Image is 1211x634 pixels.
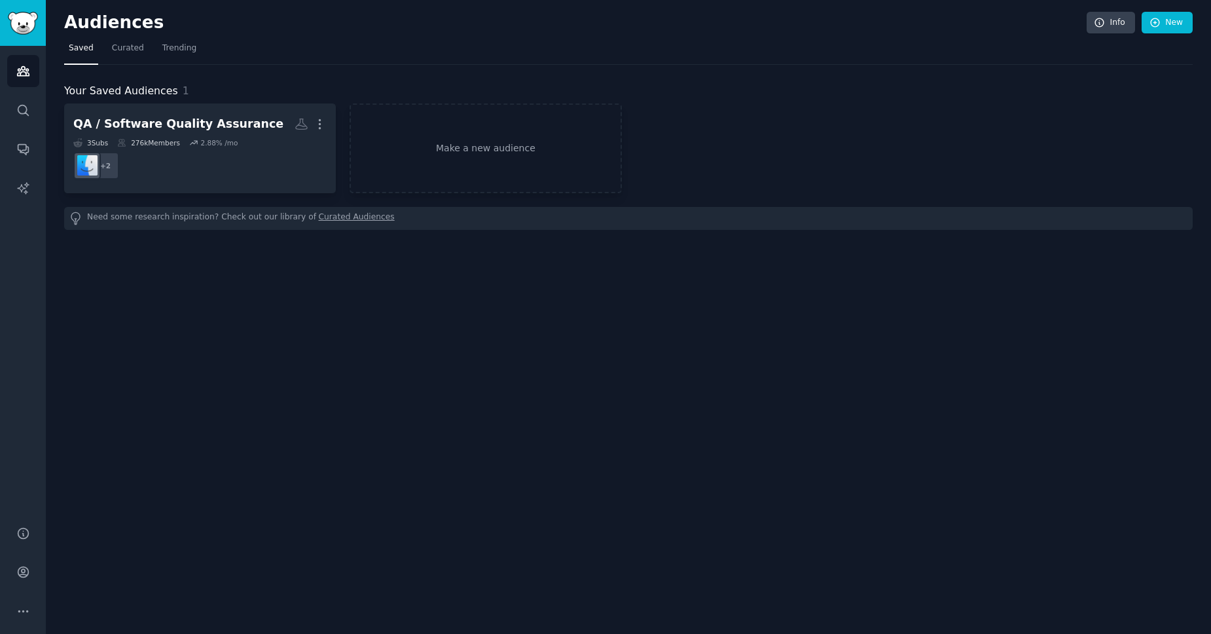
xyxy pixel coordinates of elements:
[73,138,108,147] div: 3 Sub s
[1087,12,1135,34] a: Info
[8,12,38,35] img: GummySearch logo
[64,207,1193,230] div: Need some research inspiration? Check out our library of
[107,38,149,65] a: Curated
[73,116,283,132] div: QA / Software Quality Assurance
[77,155,98,176] img: macapps
[200,138,238,147] div: 2.88 % /mo
[64,83,178,100] span: Your Saved Audiences
[319,212,395,225] a: Curated Audiences
[64,38,98,65] a: Saved
[69,43,94,54] span: Saved
[92,152,119,179] div: + 2
[350,103,621,193] a: Make a new audience
[64,103,336,193] a: QA / Software Quality Assurance3Subs276kMembers2.88% /mo+2macapps
[158,38,201,65] a: Trending
[117,138,180,147] div: 276k Members
[183,84,189,97] span: 1
[112,43,144,54] span: Curated
[162,43,196,54] span: Trending
[1142,12,1193,34] a: New
[64,12,1087,33] h2: Audiences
